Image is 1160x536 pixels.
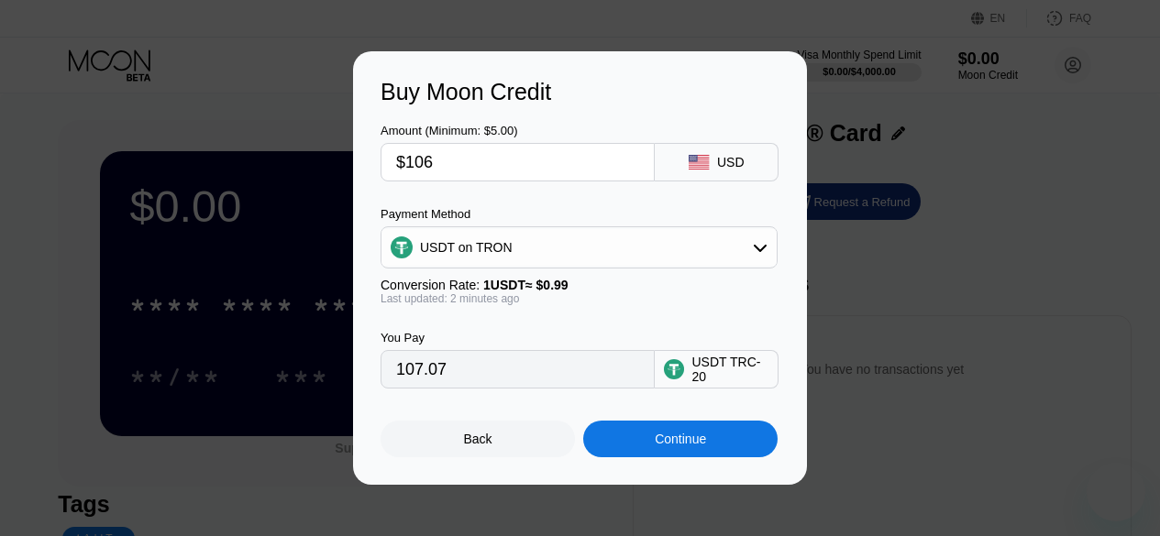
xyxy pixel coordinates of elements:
div: USDT on TRON [381,229,777,266]
div: Amount (Minimum: $5.00) [381,124,655,137]
iframe: Button to launch messaging window [1087,463,1145,521]
div: Buy Moon Credit [381,79,779,105]
div: USDT on TRON [420,240,513,255]
span: 1 USDT ≈ $0.99 [483,278,569,292]
div: Payment Method [381,207,778,221]
div: Back [464,432,492,446]
div: Continue [655,432,706,446]
div: Back [381,421,575,457]
input: $0.00 [396,144,639,180]
div: Continue [583,421,778,457]
div: USD [717,155,745,170]
div: You Pay [381,331,655,345]
div: Conversion Rate: [381,278,778,292]
div: USDT TRC-20 [691,355,768,384]
div: Last updated: 2 minutes ago [381,292,778,305]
